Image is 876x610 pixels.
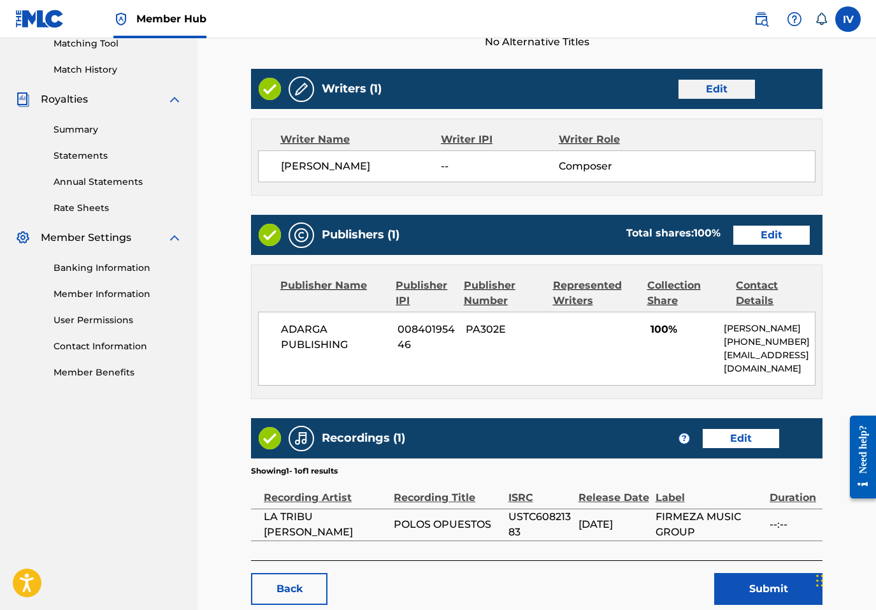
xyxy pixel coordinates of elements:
[294,431,309,446] img: Recordings
[787,11,802,27] img: help
[167,230,182,245] img: expand
[41,92,88,107] span: Royalties
[394,477,501,505] div: Recording Title
[679,433,689,444] span: ?
[322,82,382,96] h5: Writers (1)
[264,477,387,505] div: Recording Artist
[294,228,309,243] img: Publishers
[280,278,386,309] div: Publisher Name
[770,477,816,505] div: Duration
[782,6,807,32] div: Help
[251,573,327,605] a: Back
[259,427,281,449] img: Valid
[396,278,454,309] div: Publisher IPI
[264,509,387,540] span: LA TRIBU [PERSON_NAME]
[559,132,666,147] div: Writer Role
[770,517,816,532] span: --:--
[724,335,815,349] p: [PHONE_NUMBER]
[113,11,129,27] img: Top Rightsholder
[54,261,182,275] a: Banking Information
[54,63,182,76] a: Match History
[816,562,824,600] div: Arrastrar
[54,340,182,353] a: Contact Information
[553,278,638,309] div: Represented Writers
[724,349,815,375] p: [EMAIL_ADDRESS][DOMAIN_NAME]
[167,92,182,107] img: expand
[54,149,182,163] a: Statements
[464,278,543,309] div: Publisher Number
[281,322,388,352] span: ADARGA PUBLISHING
[650,322,715,337] span: 100%
[679,80,755,99] a: Edit
[733,226,810,245] a: Edit
[812,549,876,610] div: Widget de chat
[15,92,31,107] img: Royalties
[398,322,456,352] span: 00840195446
[647,278,727,309] div: Collection Share
[714,573,822,605] button: Submit
[394,517,501,532] span: POLOS OPUESTOS
[54,201,182,215] a: Rate Sheets
[508,509,572,540] span: USTC60821383
[294,82,309,97] img: Writers
[54,123,182,136] a: Summary
[251,34,822,50] span: No Alternative Titles
[812,549,876,610] iframe: Chat Widget
[54,175,182,189] a: Annual Statements
[441,132,559,147] div: Writer IPI
[281,159,441,174] span: [PERSON_NAME]
[259,224,281,246] img: Valid
[835,6,861,32] div: User Menu
[840,405,876,508] iframe: Resource Center
[251,465,338,477] p: Showing 1 - 1 of 1 results
[736,278,815,309] div: Contact Details
[749,6,774,32] a: Public Search
[41,230,131,245] span: Member Settings
[815,13,828,25] div: Notifications
[703,429,779,448] a: Edit
[441,159,558,174] span: --
[54,366,182,379] a: Member Benefits
[656,509,763,540] span: FIRMEZA MUSIC GROUP
[322,431,405,446] h5: Recordings (1)
[626,226,721,241] div: Total shares:
[54,37,182,50] a: Matching Tool
[656,477,763,505] div: Label
[280,132,441,147] div: Writer Name
[508,477,572,505] div: ISRC
[15,10,64,28] img: MLC Logo
[754,11,769,27] img: search
[54,287,182,301] a: Member Information
[136,11,206,26] span: Member Hub
[466,322,546,337] span: PA302E
[694,227,721,239] span: 100 %
[259,78,281,100] img: Valid
[724,322,815,335] p: [PERSON_NAME]
[15,230,31,245] img: Member Settings
[54,314,182,327] a: User Permissions
[559,159,666,174] span: Composer
[578,517,649,532] span: [DATE]
[578,477,649,505] div: Release Date
[322,228,399,242] h5: Publishers (1)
